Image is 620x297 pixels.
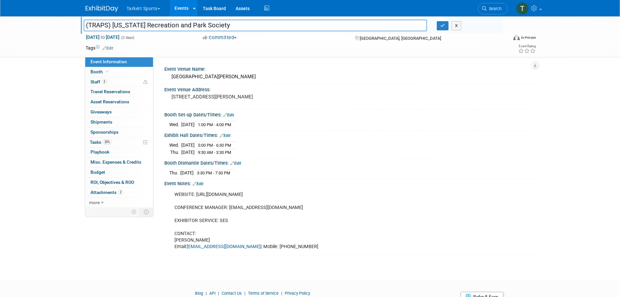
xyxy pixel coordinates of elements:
[164,179,535,187] div: Event Notes:
[85,188,153,198] a: Attachments2
[222,291,242,296] a: Contact Us
[86,34,120,40] span: [DATE] [DATE]
[181,142,195,149] td: [DATE]
[90,190,123,195] span: Attachments
[85,157,153,167] a: Misc. Expenses & Credits
[90,99,129,104] span: Asset Reservations
[90,149,109,155] span: Playbook
[90,59,127,64] span: Event Information
[280,291,284,296] span: |
[164,110,535,118] div: Booth Set-up Dates/Times:
[198,122,231,127] span: 1:00 PM - 4:00 PM
[90,180,134,185] span: ROI, Objectives & ROO
[285,291,310,296] a: Privacy Policy
[169,142,181,149] td: Wed.
[181,121,195,128] td: [DATE]
[164,130,535,139] div: Exhibit Hall Dates/Times:
[220,133,230,138] a: Edit
[180,169,194,176] td: [DATE]
[85,97,153,107] a: Asset Reservations
[103,46,113,51] a: Edit
[121,36,134,40] span: (2 days)
[198,150,231,155] span: 9:30 AM - 3:30 PM
[169,169,180,176] td: Thu.
[103,140,112,144] span: 20%
[89,200,100,205] span: more
[100,35,106,40] span: to
[106,70,109,73] i: Booth reservation complete
[164,64,535,72] div: Event Venue Name:
[85,168,153,177] a: Budget
[90,129,118,135] span: Sponsorships
[85,147,153,157] a: Playbook
[85,57,153,67] a: Event Information
[85,127,153,137] a: Sponsorships
[85,178,153,187] a: ROI, Objectives & ROO
[85,77,153,87] a: Staff2
[90,109,112,114] span: Giveaways
[487,6,502,11] span: Search
[521,35,536,40] div: In-Person
[518,45,536,48] div: Event Rating
[169,149,181,156] td: Thu.
[90,170,105,175] span: Budget
[216,291,221,296] span: |
[118,190,123,195] span: 2
[181,149,195,156] td: [DATE]
[129,208,140,216] td: Personalize Event Tab Strip
[187,244,261,249] a: [EMAIL_ADDRESS][DOMAIN_NAME]
[248,291,279,296] a: Terms of Service
[85,107,153,117] a: Giveaways
[164,158,535,167] div: Booth Dismantle Dates/Times:
[197,171,230,175] span: 3:30 PM - 7:30 PM
[86,45,113,51] td: Tags
[85,198,153,208] a: more
[85,87,153,97] a: Travel Reservations
[90,69,110,74] span: Booth
[209,291,215,296] a: API
[478,3,508,14] a: Search
[172,94,311,100] pre: [STREET_ADDRESS][PERSON_NAME]
[102,79,107,84] span: 2
[85,67,153,77] a: Booth
[85,117,153,127] a: Shipments
[85,138,153,147] a: Tasks20%
[204,291,208,296] span: |
[360,36,441,41] span: [GEOGRAPHIC_DATA], [GEOGRAPHIC_DATA]
[200,34,239,41] button: Committed
[469,34,536,44] div: Event Format
[90,89,130,94] span: Travel Reservations
[516,2,529,15] img: Taven Allen
[90,159,141,165] span: Misc. Expenses & Credits
[451,21,462,30] button: X
[170,188,463,254] div: WEBSITE: [URL][DOMAIN_NAME] CONFERENCE MANAGER: [EMAIL_ADDRESS][DOMAIN_NAME] EXHIBITOR SERVICE: S...
[169,121,181,128] td: Wed.
[86,6,118,12] img: ExhibitDay
[198,143,231,148] span: 5:00 PM - 6:30 PM
[164,85,535,93] div: Event Venue Address:
[90,140,112,145] span: Tasks
[513,35,520,40] img: Format-Inperson.png
[143,79,148,85] span: Potential Scheduling Conflict -- at least one attendee is tagged in another overlapping event.
[223,113,234,117] a: Edit
[90,79,107,84] span: Staff
[90,119,112,125] span: Shipments
[193,182,203,186] a: Edit
[169,72,530,82] div: [GEOGRAPHIC_DATA][PERSON_NAME]
[243,291,247,296] span: |
[140,208,153,216] td: Toggle Event Tabs
[230,161,241,166] a: Edit
[195,291,203,296] a: Blog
